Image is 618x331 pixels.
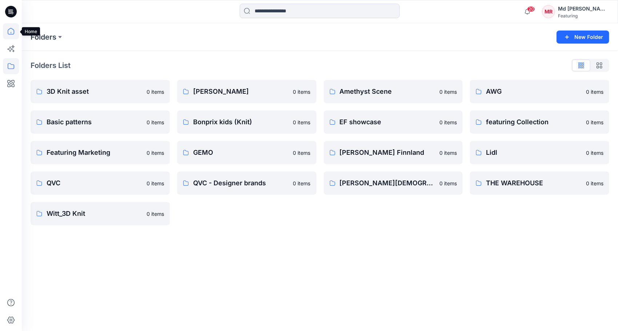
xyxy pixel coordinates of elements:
button: New Folder [557,31,609,44]
a: Lidl0 items [470,141,609,164]
p: 0 items [586,149,603,157]
p: EF showcase [340,117,435,127]
p: AWG [486,86,582,97]
a: AWG0 items [470,80,609,103]
a: Bonprix kids (Knit)0 items [177,110,316,134]
a: 3D Knit asset0 items [31,80,170,103]
p: 0 items [586,88,603,96]
p: Folders List [31,60,71,71]
p: Featuring Marketing [47,148,142,158]
p: QVC - Designer brands [193,178,289,188]
p: 0 items [147,118,164,126]
p: 0 items [439,118,457,126]
p: 3D Knit asset [47,86,142,97]
p: QVC [47,178,142,188]
p: 0 items [586,118,603,126]
div: Featuring [558,13,609,19]
p: 0 items [586,179,603,187]
a: Basic patterns0 items [31,110,170,134]
p: [PERSON_NAME][DEMOGRAPHIC_DATA]'s Personal Zone [340,178,435,188]
p: 0 items [439,149,457,157]
a: [PERSON_NAME]0 items [177,80,316,103]
div: Md [PERSON_NAME][DEMOGRAPHIC_DATA] [558,4,609,13]
span: 20 [527,6,535,12]
a: Folders [31,32,56,42]
p: Witt_3D Knit [47,209,142,219]
p: 0 items [147,149,164,157]
p: GEMO [193,148,289,158]
p: 0 items [293,118,311,126]
p: featuring Collection [486,117,582,127]
p: 0 items [293,149,311,157]
a: EF showcase0 items [324,110,463,134]
p: Bonprix kids (Knit) [193,117,289,127]
p: 0 items [147,179,164,187]
p: 0 items [147,210,164,218]
p: [PERSON_NAME] Finnland [340,148,435,158]
a: THE WAREHOUSE0 items [470,171,609,195]
a: [PERSON_NAME] Finnland0 items [324,141,463,164]
a: GEMO0 items [177,141,316,164]
a: featuring Collection0 items [470,110,609,134]
a: Featuring Marketing0 items [31,141,170,164]
p: 0 items [439,88,457,96]
p: [PERSON_NAME] [193,86,289,97]
p: 0 items [147,88,164,96]
p: THE WAREHOUSE [486,178,582,188]
a: [PERSON_NAME][DEMOGRAPHIC_DATA]'s Personal Zone0 items [324,171,463,195]
p: 0 items [439,179,457,187]
a: Witt_3D Knit0 items [31,202,170,225]
a: QVC - Designer brands0 items [177,171,316,195]
p: 0 items [293,88,311,96]
p: 0 items [293,179,311,187]
a: QVC0 items [31,171,170,195]
p: Lidl [486,148,582,158]
p: Amethyst Scene [340,86,435,97]
a: Amethyst Scene0 items [324,80,463,103]
div: MR [542,5,555,18]
p: Basic patterns [47,117,142,127]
